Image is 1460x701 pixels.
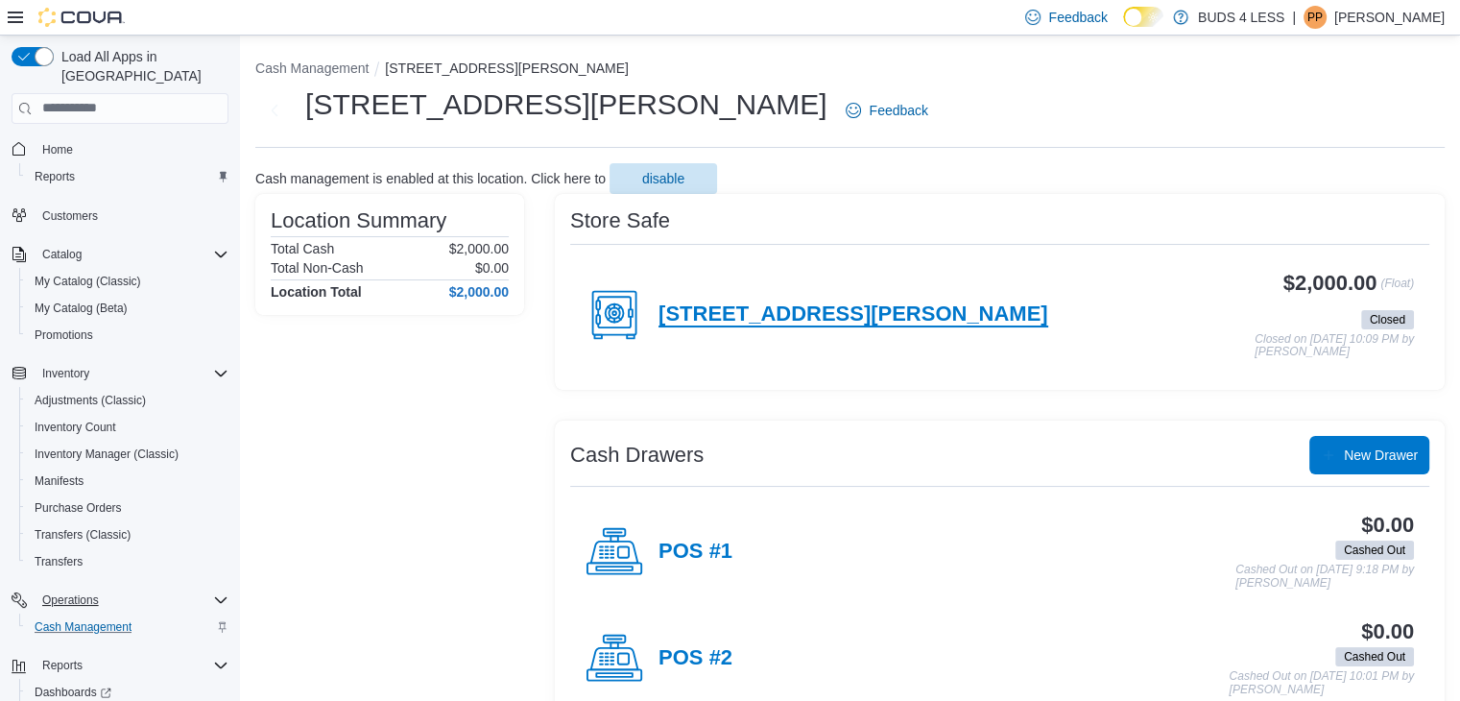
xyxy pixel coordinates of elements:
span: Feedback [1048,8,1107,27]
span: Load All Apps in [GEOGRAPHIC_DATA] [54,47,228,85]
span: Transfers [27,550,228,573]
span: Closed [1361,310,1414,329]
p: Cash management is enabled at this location. Click here to [255,171,606,186]
span: Inventory Manager (Classic) [27,443,228,466]
button: My Catalog (Beta) [19,295,236,322]
button: Reports [4,652,236,679]
a: Transfers (Classic) [27,523,138,546]
span: Transfers [35,554,83,569]
h4: POS #2 [658,646,732,671]
a: Inventory Manager (Classic) [27,443,186,466]
button: Home [4,135,236,163]
p: Cashed Out on [DATE] 9:18 PM by [PERSON_NAME] [1235,564,1414,590]
button: Catalog [35,243,89,266]
button: Next [255,91,294,130]
button: Operations [4,587,236,614]
span: Catalog [42,247,82,262]
span: Transfers (Classic) [35,527,131,543]
span: Operations [35,589,228,612]
h3: $2,000.00 [1283,272,1377,295]
button: Transfers (Classic) [19,521,236,548]
h1: [STREET_ADDRESS][PERSON_NAME] [305,85,826,124]
a: Feedback [838,91,935,130]
button: Inventory [4,360,236,387]
h3: Store Safe [570,209,670,232]
span: Reports [35,169,75,184]
a: Transfers [27,550,90,573]
p: | [1292,6,1296,29]
span: Dark Mode [1123,27,1124,28]
span: Reports [42,658,83,673]
h3: Cash Drawers [570,444,704,467]
a: Manifests [27,470,91,493]
a: Inventory Count [27,416,124,439]
a: Adjustments (Classic) [27,389,154,412]
span: My Catalog (Beta) [35,301,128,316]
button: My Catalog (Classic) [19,268,236,295]
span: Purchase Orders [35,500,122,516]
button: Customers [4,202,236,230]
p: [PERSON_NAME] [1334,6,1445,29]
button: New Drawer [1309,436,1429,474]
span: My Catalog (Classic) [27,270,228,293]
h3: Location Summary [271,209,446,232]
h6: Total Cash [271,241,334,256]
span: Closed [1370,311,1405,328]
button: Promotions [19,322,236,349]
span: Transfers (Classic) [27,523,228,546]
span: Cashed Out [1344,648,1405,665]
span: Manifests [27,470,228,493]
button: Inventory [35,362,97,385]
span: Cashed Out [1335,541,1414,560]
a: Promotions [27,324,101,347]
button: Cash Management [19,614,236,641]
button: Operations [35,589,107,612]
a: Cash Management [27,616,139,639]
span: Inventory [42,366,89,381]
span: My Catalog (Classic) [35,274,141,289]
span: Reports [35,654,228,677]
span: Cash Management [27,616,228,639]
button: [STREET_ADDRESS][PERSON_NAME] [385,60,629,76]
span: Customers [42,208,98,224]
h4: POS #1 [658,540,732,565]
span: Home [42,142,73,157]
span: Catalog [35,243,228,266]
button: Reports [19,163,236,190]
h3: $0.00 [1361,620,1414,643]
a: Customers [35,205,106,228]
span: Cash Management [35,619,132,635]
p: BUDS 4 LESS [1198,6,1284,29]
span: Cashed Out [1335,647,1414,666]
p: Cashed Out on [DATE] 10:01 PM by [PERSON_NAME] [1229,670,1414,696]
span: disable [642,169,684,188]
span: Inventory [35,362,228,385]
h4: Location Total [271,284,362,300]
span: PP [1307,6,1323,29]
span: Purchase Orders [27,496,228,520]
button: Inventory Count [19,414,236,441]
p: Closed on [DATE] 10:09 PM by [PERSON_NAME] [1255,333,1414,359]
span: Feedback [869,101,927,120]
button: Cash Management [255,60,369,76]
span: Promotions [35,327,93,343]
a: My Catalog (Classic) [27,270,149,293]
span: Cashed Out [1344,542,1405,559]
p: $2,000.00 [449,241,509,256]
span: Dashboards [35,685,111,700]
button: Inventory Manager (Classic) [19,441,236,468]
span: Reports [27,165,228,188]
span: Customers [35,204,228,228]
h4: [STREET_ADDRESS][PERSON_NAME] [658,302,1048,327]
span: My Catalog (Beta) [27,297,228,320]
input: Dark Mode [1123,7,1163,27]
button: Catalog [4,241,236,268]
span: Operations [42,592,99,608]
span: Inventory Count [27,416,228,439]
a: Home [35,138,81,161]
p: (Float) [1380,272,1414,306]
button: disable [610,163,717,194]
p: $0.00 [475,260,509,276]
button: Manifests [19,468,236,495]
nav: An example of EuiBreadcrumbs [255,59,1445,82]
